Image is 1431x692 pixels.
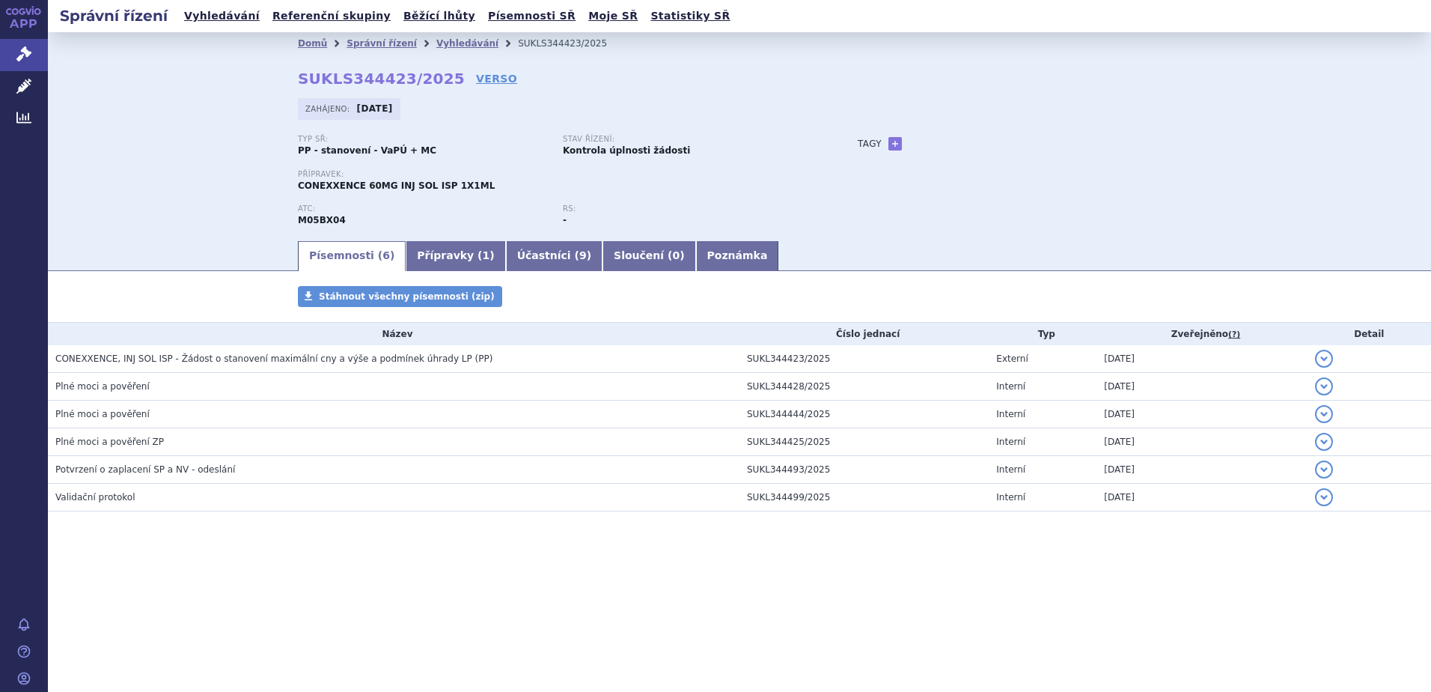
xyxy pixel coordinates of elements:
span: Zahájeno: [305,103,353,115]
a: Písemnosti (6) [298,241,406,271]
strong: DENOSUMAB [298,215,346,225]
button: detail [1315,377,1333,395]
a: Moje SŘ [584,6,642,26]
span: CONEXXENCE, INJ SOL ISP - Žádost o stanovení maximální cny a výše a podmínek úhrady LP (PP) [55,353,492,364]
th: Název [48,323,739,345]
td: SUKL344428/2025 [739,373,989,401]
span: 1 [483,249,490,261]
p: RS: [563,204,813,213]
p: ATC: [298,204,548,213]
p: Stav řízení: [563,135,813,144]
a: Stáhnout všechny písemnosti (zip) [298,286,502,307]
th: Číslo jednací [739,323,989,345]
a: Účastníci (9) [506,241,602,271]
th: Detail [1308,323,1431,345]
a: Přípravky (1) [406,241,505,271]
td: SUKL344444/2025 [739,401,989,428]
td: [DATE] [1096,373,1307,401]
p: Přípravek: [298,170,828,179]
th: Zveřejněno [1096,323,1307,345]
td: SUKL344493/2025 [739,456,989,484]
a: Referenční skupiny [268,6,395,26]
td: SUKL344423/2025 [739,345,989,373]
span: Plné moci a pověření ZP [55,437,164,447]
a: Sloučení (0) [602,241,695,271]
button: detail [1315,350,1333,368]
a: Písemnosti SŘ [483,6,580,26]
td: [DATE] [1096,484,1307,512]
span: 0 [672,249,680,261]
h2: Správní řízení [48,5,180,26]
span: Validační protokol [55,492,135,503]
span: Potvrzení o zaplacení SP a NV - odeslání [55,464,235,475]
span: Interní [996,464,1025,475]
span: Interní [996,409,1025,419]
td: [DATE] [1096,456,1307,484]
a: VERSO [476,71,517,86]
span: Stáhnout všechny písemnosti (zip) [319,291,495,302]
th: Typ [989,323,1096,345]
p: Typ SŘ: [298,135,548,144]
strong: PP - stanovení - VaPÚ + MC [298,145,436,156]
span: Interní [996,381,1025,392]
a: + [888,137,902,151]
td: SUKL344425/2025 [739,428,989,456]
a: Vyhledávání [436,38,498,49]
span: Plné moci a pověření [55,409,150,419]
li: SUKLS344423/2025 [518,32,626,55]
strong: - [563,215,567,225]
strong: [DATE] [357,103,393,114]
abbr: (?) [1228,330,1240,340]
td: SUKL344499/2025 [739,484,989,512]
h3: Tagy [858,135,882,153]
td: [DATE] [1096,428,1307,456]
span: Interní [996,492,1025,503]
td: [DATE] [1096,345,1307,373]
a: Statistiky SŘ [646,6,734,26]
strong: Kontrola úplnosti žádosti [563,145,690,156]
td: [DATE] [1096,401,1307,428]
button: detail [1315,461,1333,479]
a: Běžící lhůty [399,6,480,26]
span: CONEXXENCE 60MG INJ SOL ISP 1X1ML [298,180,495,191]
a: Domů [298,38,327,49]
span: Interní [996,437,1025,447]
button: detail [1315,405,1333,423]
a: Správní řízení [347,38,417,49]
button: detail [1315,488,1333,506]
strong: SUKLS344423/2025 [298,70,465,88]
span: 6 [382,249,390,261]
a: Vyhledávání [180,6,264,26]
span: Plné moci a pověření [55,381,150,392]
a: Poznámka [696,241,779,271]
span: 9 [579,249,587,261]
button: detail [1315,433,1333,451]
span: Externí [996,353,1028,364]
